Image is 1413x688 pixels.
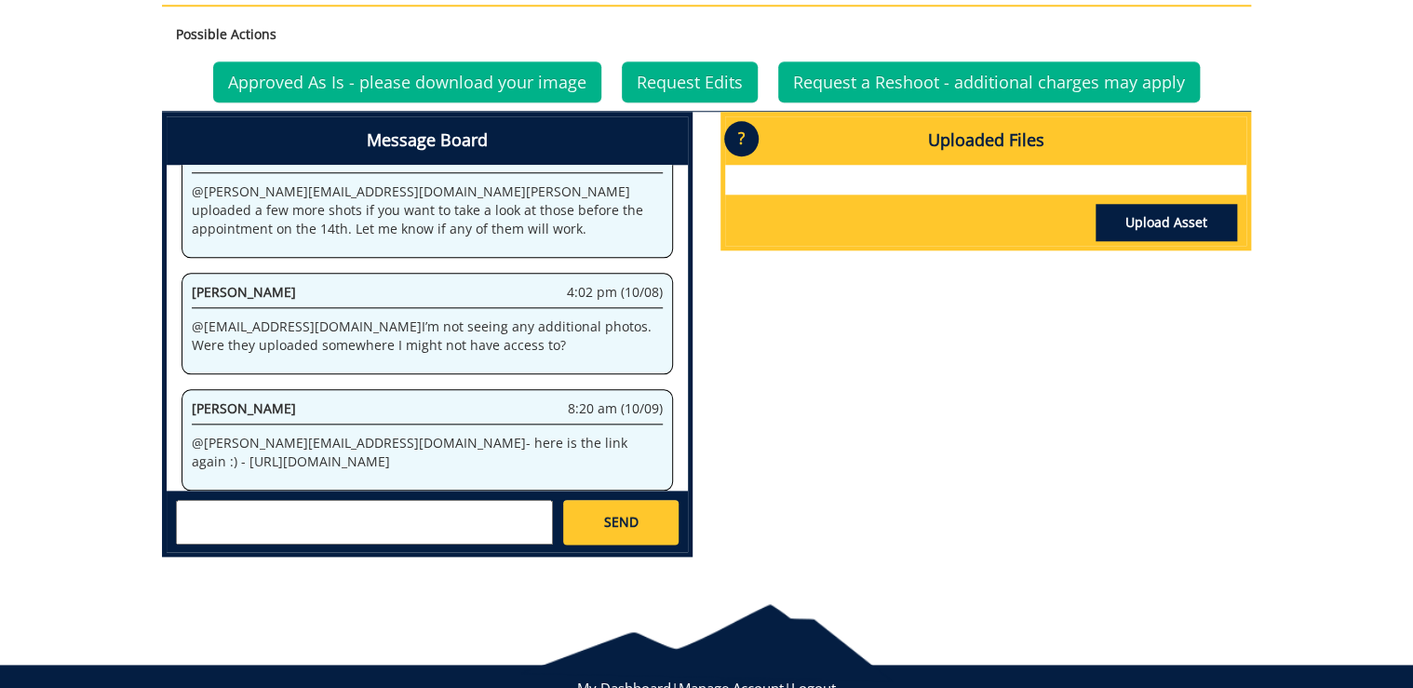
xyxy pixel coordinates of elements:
[192,434,663,471] p: @ [PERSON_NAME][EMAIL_ADDRESS][DOMAIN_NAME] - here is the link again :) - [URL][DOMAIN_NAME]
[176,500,553,545] textarea: messageToSend
[192,283,296,301] span: [PERSON_NAME]
[563,500,679,545] a: SEND
[192,399,296,417] span: [PERSON_NAME]
[192,317,663,355] p: @ [EMAIL_ADDRESS][DOMAIN_NAME] I’m not seeing any additional photos. Were they uploaded somewhere...
[1096,204,1237,241] a: Upload Asset
[622,61,758,102] a: Request Edits
[176,25,276,43] strong: Possible Actions
[213,61,601,102] a: Approved As Is - please download your image
[568,399,663,418] span: 8:20 am (10/09)
[603,513,638,532] span: SEND
[192,182,663,238] p: @ [PERSON_NAME][EMAIL_ADDRESS][DOMAIN_NAME] [PERSON_NAME] uploaded a few more shots if you want t...
[778,61,1200,102] a: Request a Reshoot - additional charges may apply
[567,283,663,302] span: 4:02 pm (10/08)
[724,121,759,156] p: ?
[725,116,1246,165] h4: Uploaded Files
[167,116,688,165] h4: Message Board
